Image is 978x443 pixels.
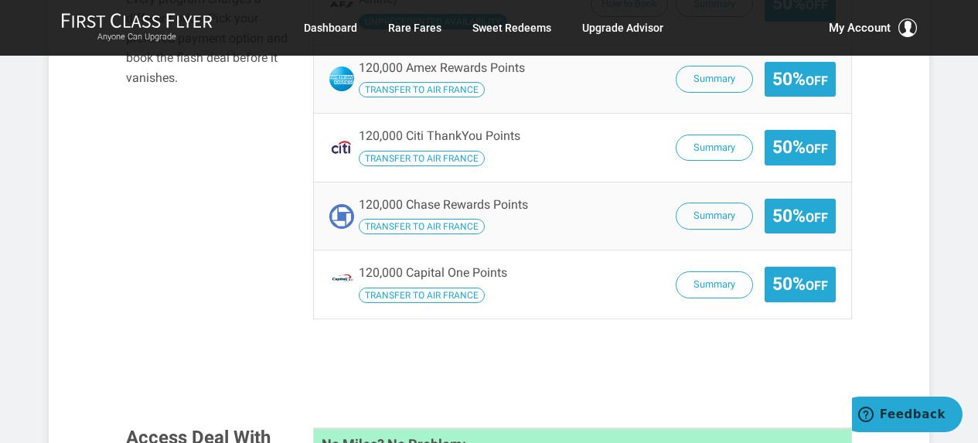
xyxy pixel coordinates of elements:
small: Off [806,210,828,225]
small: Anyone Can Upgrade [61,32,213,43]
span: Transfer your Citi ThankYou Points to Air France [359,151,485,166]
button: Summary [676,66,753,93]
button: Summary [676,135,753,162]
span: 120,000 Amex Rewards Points [359,60,525,75]
small: Off [806,73,828,88]
span: Transfer your Amex Rewards Points to Air France [359,82,485,97]
span: My Account [829,19,891,37]
button: Summary [676,271,753,298]
span: 50% [772,70,828,89]
button: My Account [829,19,917,37]
span: 50% [772,138,828,157]
span: 120,000 Chase Rewards Points [359,197,528,212]
a: Dashboard [304,14,357,42]
span: Transfer your Chase Rewards Points to Air France [359,219,485,234]
span: 120,000 Capital One Points [359,265,507,280]
a: First Class FlyerAnyone Can Upgrade [61,12,213,43]
img: First Class Flyer [61,12,213,29]
span: Transfer your Capital One Points to Air France [359,288,485,303]
span: 50% [772,206,828,226]
span: 120,000 Citi ThankYou Points [359,128,520,143]
a: Upgrade Advisor [582,14,663,42]
small: Off [806,278,828,293]
small: Off [806,141,828,156]
span: 50% [772,274,828,294]
iframe: Opens a widget where you can find more information [852,397,963,435]
button: Summary [676,203,753,230]
a: Sweet Redeems [472,14,551,42]
a: Rare Fares [388,14,441,42]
